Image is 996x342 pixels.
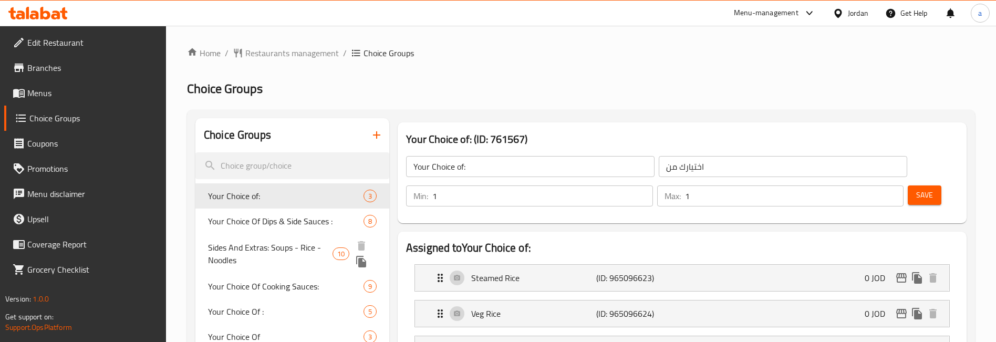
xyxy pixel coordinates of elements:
span: Your Choice of: [208,190,364,202]
a: Grocery Checklist [4,257,167,282]
h3: Your Choice of: (ID: 761567) [406,131,958,148]
a: Edit Restaurant [4,30,167,55]
input: search [195,152,389,179]
button: delete [925,270,941,286]
span: Restaurants management [245,47,339,59]
li: Expand [406,260,958,296]
button: delete [354,238,369,254]
div: Menu-management [734,7,798,19]
span: Menus [27,87,158,99]
button: duplicate [909,270,925,286]
p: (ID: 965096623) [596,272,680,284]
li: / [225,47,229,59]
span: Promotions [27,162,158,175]
span: a [978,7,982,19]
h2: Assigned to Your Choice of: [406,240,958,256]
p: 0 JOD [865,272,894,284]
div: Your Choice Of :5 [195,299,389,324]
span: Your Choice Of Cooking Sauces: [208,280,364,293]
a: Support.OpsPlatform [5,320,72,334]
div: Choices [364,305,377,318]
span: 1.0.0 [33,292,49,306]
span: Get support on: [5,310,54,324]
a: Menus [4,80,167,106]
span: Save [916,189,933,202]
div: Expand [415,265,949,291]
span: Upsell [27,213,158,225]
p: Steamed Rice [471,272,596,284]
div: Expand [415,300,949,327]
span: 3 [364,191,376,201]
p: Max: [665,190,681,202]
a: Promotions [4,156,167,181]
li: Expand [406,296,958,331]
button: edit [894,306,909,322]
div: Your Choice of:3 [195,183,389,209]
nav: breadcrumb [187,47,975,59]
button: delete [925,306,941,322]
button: duplicate [354,254,369,270]
span: 5 [364,307,376,317]
span: Your Choice Of Dips & Side Sauces : [208,215,364,227]
button: duplicate [909,306,925,322]
div: Your Choice Of Dips & Side Sauces :8 [195,209,389,234]
span: Sides And Extras: Soups - Rice - Noodles [208,241,333,266]
a: Coupons [4,131,167,156]
span: Choice Groups [364,47,414,59]
span: Coupons [27,137,158,150]
div: Your Choice Of Cooking Sauces:9 [195,274,389,299]
span: Coverage Report [27,238,158,251]
div: Jordan [848,7,868,19]
span: 3 [364,332,376,342]
div: Choices [364,280,377,293]
p: (ID: 965096624) [596,307,680,320]
a: Choice Groups [4,106,167,131]
a: Coverage Report [4,232,167,257]
span: Version: [5,292,31,306]
button: Save [908,185,941,205]
span: 9 [364,282,376,292]
a: Upsell [4,206,167,232]
span: Edit Restaurant [27,36,158,49]
span: Choice Groups [29,112,158,125]
a: Home [187,47,221,59]
span: Branches [27,61,158,74]
div: Sides And Extras: Soups - Rice - Noodles10deleteduplicate [195,234,389,274]
span: 10 [333,249,349,259]
span: Menu disclaimer [27,188,158,200]
p: Min: [413,190,428,202]
p: Veg Rice [471,307,596,320]
a: Branches [4,55,167,80]
span: Grocery Checklist [27,263,158,276]
a: Menu disclaimer [4,181,167,206]
h2: Choice Groups [204,127,271,143]
div: Choices [364,190,377,202]
p: 0 JOD [865,307,894,320]
span: Choice Groups [187,77,263,100]
span: Your Choice Of : [208,305,364,318]
li: / [343,47,347,59]
span: 8 [364,216,376,226]
a: Restaurants management [233,47,339,59]
button: edit [894,270,909,286]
